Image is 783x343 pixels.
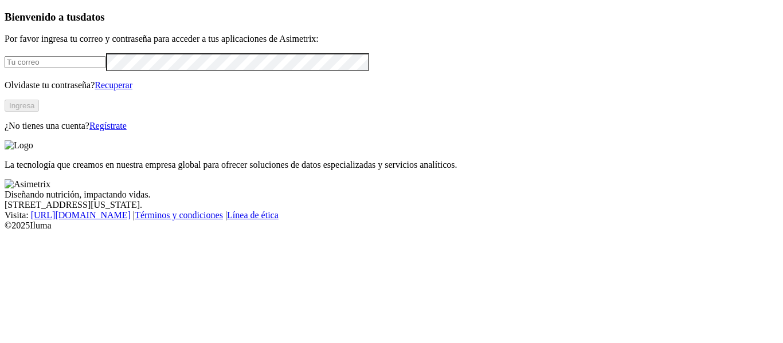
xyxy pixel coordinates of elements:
[5,34,778,44] p: Por favor ingresa tu correo y contraseña para acceder a tus aplicaciones de Asimetrix:
[31,210,131,220] a: [URL][DOMAIN_NAME]
[5,200,778,210] div: [STREET_ADDRESS][US_STATE].
[5,80,778,90] p: Olvidaste tu contraseña?
[5,220,778,231] div: © 2025 Iluma
[5,140,33,151] img: Logo
[5,100,39,112] button: Ingresa
[5,210,778,220] div: Visita : | |
[135,210,223,220] a: Términos y condiciones
[95,80,132,90] a: Recuperar
[5,179,50,190] img: Asimetrix
[5,56,106,68] input: Tu correo
[227,210,279,220] a: Línea de ética
[5,11,778,23] h3: Bienvenido a tus
[80,11,105,23] span: datos
[89,121,127,131] a: Regístrate
[5,121,778,131] p: ¿No tienes una cuenta?
[5,190,778,200] div: Diseñando nutrición, impactando vidas.
[5,160,778,170] p: La tecnología que creamos en nuestra empresa global para ofrecer soluciones de datos especializad...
